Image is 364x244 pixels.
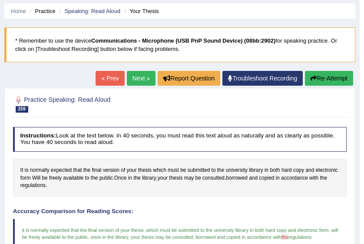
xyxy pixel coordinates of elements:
[281,174,308,182] span: Click to see word definition
[13,159,347,197] div: . , , .
[316,167,338,174] span: Click to see word definition
[92,167,101,174] span: Click to see word definition
[320,174,328,182] span: Click to see word definition
[265,167,268,174] span: Click to see word definition
[188,167,210,174] span: Click to see word definition
[158,174,168,182] span: Click to see word definition
[281,234,288,240] span: the
[249,167,263,174] span: Click to see word definition
[22,227,144,233] span: it is normally expected that the final version of your thesis
[85,174,89,182] span: Click to see word definition
[195,174,201,182] span: Click to see word definition
[184,174,194,182] span: Click to see word definition
[306,167,314,174] span: Click to see word definition
[202,174,225,182] span: Click to see word definition
[13,127,347,152] h4: Look at the text below. In 40 seconds, you must read this text aloud as naturally and as clearly ...
[42,174,47,182] span: Click to see word definition
[226,167,248,174] span: Click to see word definition
[64,8,120,14] a: Speaking: Read Aloud
[145,227,146,233] span: ,
[158,71,220,86] button: Report Question
[73,167,82,174] span: Click to see word definition
[122,7,159,15] li: Your Thesis
[142,174,156,182] span: Click to see word definition
[99,174,113,182] span: Click to see word definition
[153,167,166,174] span: Click to see word definition
[270,167,280,174] span: Click to see word definition
[83,167,91,174] span: Click to see word definition
[22,227,340,240] span: will be freely available to the public. once in the library, your thesis may be consulted, borrow...
[51,167,72,174] span: Click to see word definition
[288,234,311,240] span: regulations
[11,8,26,14] a: Home
[32,174,40,182] span: Click to see word definition
[212,167,216,174] span: Click to see word definition
[293,167,304,174] span: Click to see word definition
[103,167,119,174] span: Click to see word definition
[127,71,156,86] a: Next »
[276,174,280,182] span: Click to see word definition
[91,37,276,44] b: Communications - Microphone (USB PnP Sound Device) (08bb:2902)
[20,182,46,190] span: Click to see word definition
[217,167,225,174] span: Click to see word definition
[127,167,137,174] span: Click to see word definition
[226,174,248,182] span: Click to see word definition
[128,174,132,182] span: Click to see word definition
[138,167,152,174] span: Click to see word definition
[180,167,186,174] span: Click to see word definition
[169,174,182,182] span: Click to see word definition
[25,167,29,174] span: Click to see word definition
[20,167,23,174] span: Click to see word definition
[13,208,347,215] h4: Accuracy Comparison for Reading Scores:
[30,167,50,174] span: Click to see word definition
[222,71,303,86] a: Troubleshoot Recording
[133,174,141,182] span: Click to see word definition
[168,167,179,174] span: Click to see word definition
[63,174,83,182] span: Click to see word definition
[259,174,274,182] span: Click to see word definition
[121,167,125,174] span: Click to see word definition
[330,227,331,233] span: ,
[305,71,353,86] button: Re-Attempt
[20,132,56,139] b: Instructions:
[249,174,258,182] span: Click to see word definition
[281,167,292,174] span: Click to see word definition
[16,106,28,113] span: 259
[96,71,124,86] a: « Prev
[309,174,318,182] span: Click to see word definition
[146,227,329,233] span: which must be submitted to the university library in both hard copy and electronic form
[20,174,31,182] span: Click to see word definition
[4,27,355,62] blockquote: * Remember to use the device for speaking practice. Or click on [Troubleshoot Recording] button b...
[27,7,55,15] li: Practice
[91,174,98,182] span: Click to see word definition
[114,174,126,182] span: Click to see word definition
[13,94,220,113] h2: Practice Speaking: Read Aloud
[49,174,62,182] span: Click to see word definition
